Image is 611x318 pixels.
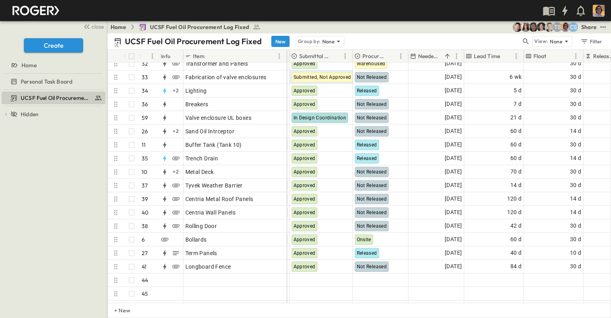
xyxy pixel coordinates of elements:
span: Breakers [185,100,208,108]
p: 32 [142,60,148,68]
span: 60 d [510,140,522,149]
span: Tyvek Weather Barrier [185,181,243,189]
span: 60 d [510,127,522,136]
button: Menu [341,51,350,61]
p: None [550,37,562,45]
span: Onsite [357,237,371,242]
span: Approved [294,264,315,269]
p: 6 [142,236,145,244]
span: Approved [294,129,315,134]
span: 5 d [514,86,521,95]
button: Menu [452,51,461,61]
span: Rolling Door [185,222,217,230]
span: Centria Wall Panels [185,209,236,217]
span: Not Released [357,210,387,215]
div: Filter [580,37,603,46]
span: [DATE] [445,167,462,176]
span: Centria Metal Roof Panels [185,195,253,203]
span: Personal Task Board [21,78,72,86]
span: 7 d [514,99,521,109]
span: 70 d [510,167,522,176]
span: Approved [294,156,315,161]
span: Approved [294,183,315,188]
span: Not Released [357,169,387,175]
span: 40 d [510,248,522,258]
span: [DATE] [445,208,462,217]
span: Not Released [357,196,387,202]
p: 27 [142,249,148,257]
p: 59 [142,114,148,122]
span: 30 d [570,59,582,68]
p: 26 [142,127,148,135]
button: Sort [502,52,510,60]
span: Released [357,250,377,256]
span: Approved [294,61,315,66]
span: Fabrication of valve enclosures [185,73,267,81]
span: Approved [294,169,315,175]
span: 14 d [570,208,582,217]
div: Info [160,50,183,62]
button: Create [24,38,83,53]
span: 14 d [570,194,582,203]
img: Grayson Haaga (ghaaga@herrero.com) [537,22,546,32]
button: Menu [571,51,581,61]
p: 36 [142,100,148,108]
p: + New [114,306,119,314]
span: [DATE] [445,235,462,244]
span: Released [357,88,377,94]
p: 38 [142,222,148,230]
span: Released [357,156,377,161]
span: Not Released [357,115,387,121]
div: + 2 [171,167,181,177]
nav: breadcrumbs [111,23,265,31]
span: Metal Deck [185,168,214,176]
span: [DATE] [445,194,462,203]
span: Not Released [357,129,387,134]
div: + 2 [171,127,181,136]
span: 120 d [507,194,522,203]
span: 30 d [570,262,582,271]
span: 120 d [507,208,522,217]
span: Approved [294,210,315,215]
span: [DATE] [445,59,462,68]
button: Sort [443,52,452,60]
img: Alex Cardenas (acardenas@herrero.com) [513,22,522,32]
p: Needed Onsite [418,52,442,60]
p: Item [193,52,204,60]
span: Submitted, Not Approved [294,74,351,80]
p: Float [533,52,547,60]
span: [DATE] [445,181,462,190]
div: Personal Task Boardtest [2,75,105,88]
div: Claire Smythe (csmythe@herrero.com) [568,22,578,32]
span: [DATE] [445,248,462,258]
button: Menu [148,51,157,61]
span: 30 d [570,167,582,176]
span: 30 d [570,113,582,122]
span: 60 d [510,154,522,163]
span: Not Released [357,101,387,107]
span: 30 d [570,181,582,190]
span: close [91,23,104,31]
a: UCSF Fuel Oil Procurement Log Fixed [139,23,261,31]
span: Approved [294,250,315,256]
p: 11 [142,141,146,149]
span: Not Released [357,74,387,80]
span: [DATE] [445,86,462,95]
button: Sort [143,52,152,60]
span: [DATE] [445,221,462,230]
button: Filter [577,36,605,47]
span: Approved [294,237,315,242]
span: 30 d [570,221,582,230]
span: Released [357,142,377,148]
p: View: [534,37,548,46]
span: Not Released [357,223,387,229]
span: [DATE] [445,72,462,82]
a: Home [2,60,104,71]
span: Warehoused [357,61,385,66]
button: Sort [206,52,215,60]
p: Group by: [298,37,321,45]
span: Transformer and Panels [185,60,248,68]
img: David Dachauer (ddachauer@herrero.com) [545,22,554,32]
span: Bollards [185,236,207,244]
span: 10 d [570,248,582,258]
